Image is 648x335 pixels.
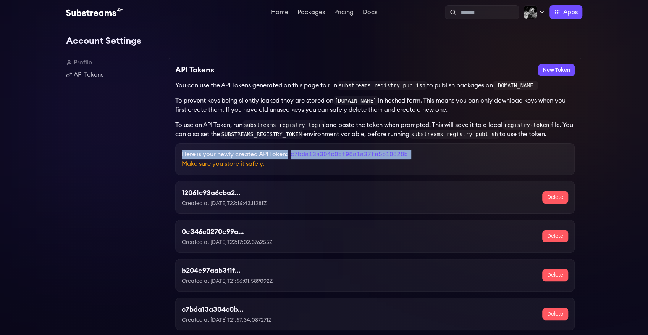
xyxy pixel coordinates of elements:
code: substreams registry login [242,120,326,130]
p: Created at [DATE]T22:16:43.11281Z [182,200,301,207]
a: Docs [361,9,379,17]
img: Profile [524,5,537,19]
a: Packages [296,9,326,17]
button: Delete [542,269,568,281]
h3: 0e346c0270e99aadfaed23adeb4b507e [182,226,247,237]
a: Pricing [333,9,355,17]
p: Make sure you store it safely. [182,159,568,168]
code: [DOMAIN_NAME] [493,81,538,90]
p: Created at [DATE]T22:17:02.376255Z [182,239,311,246]
button: Delete [542,230,568,242]
code: [DOMAIN_NAME] [333,96,378,105]
button: Delete [542,191,568,204]
h3: b204e97aab3f1f64afa3bad7fb4a1eea [182,265,244,276]
code: substreams registry publish [337,81,427,90]
h1: Account Settings [66,34,582,49]
p: Created at [DATE]T21:57:34.087271Z [182,316,306,324]
code: substreams registry publish [409,130,499,139]
p: Here is your newly created API Token: [182,150,568,159]
span: Apps [563,8,578,17]
img: Substream's logo [66,8,123,17]
h3: 12061c93a6cba2faf2d51981c9ba04f9 [182,188,241,198]
p: Created at [DATE]T21:56:01.589092Z [182,277,305,285]
a: Home [270,9,290,17]
button: Delete [542,308,568,320]
code: registry-token [503,120,551,130]
h3: c7bda13a304c0bf98a1a37fa5b10828b [182,304,244,315]
button: New Token [538,64,575,76]
a: API Tokens [66,70,162,79]
code: SUBSTREAMS_REGISTRY_TOKEN [220,130,304,139]
code: c7bda13a304c0bf98a1a37fa5b10828b [288,150,411,160]
p: To prevent keys being silently leaked they are stored on in hashed form. This means you can only ... [175,96,575,114]
p: You can use the API Tokens generated on this page to run to publish packages on [175,81,575,90]
h2: API Tokens [175,64,214,76]
a: Profile [66,58,162,67]
p: To use an API Token, run and paste the token when prompted. This will save it to a local file. Yo... [175,120,575,139]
